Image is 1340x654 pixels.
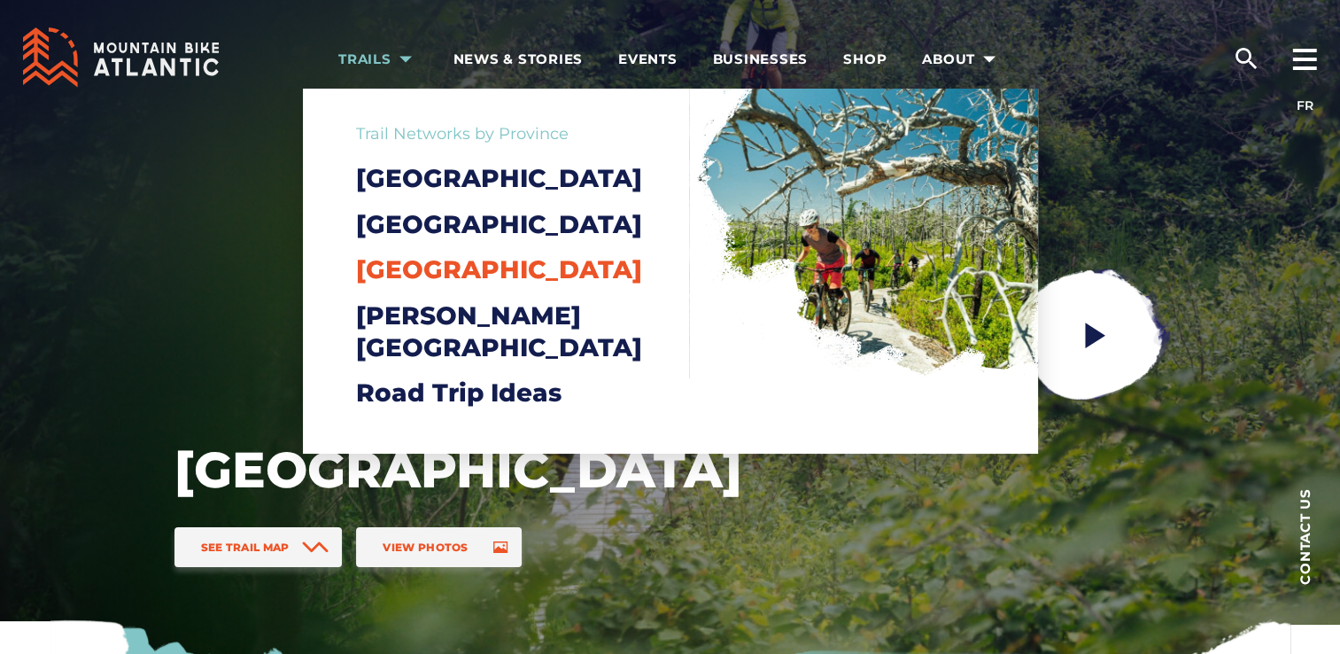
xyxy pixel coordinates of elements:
[383,541,468,554] span: View Photos
[201,541,290,554] span: See Trail Map
[1269,461,1340,611] a: Contact us
[356,208,701,240] a: [GEOGRAPHIC_DATA]
[356,300,642,362] span: [PERSON_NAME][GEOGRAPHIC_DATA]
[356,377,701,409] a: Road Trip Ideas
[356,254,642,284] span: [GEOGRAPHIC_DATA]
[843,51,887,68] span: Shop
[713,51,809,68] span: Businesses
[1079,319,1111,351] ion-icon: play
[174,527,343,567] a: See Trail Map
[356,163,642,193] span: [GEOGRAPHIC_DATA]
[174,439,741,501] h1: [GEOGRAPHIC_DATA]
[922,51,1002,68] span: About
[356,300,701,364] a: [PERSON_NAME][GEOGRAPHIC_DATA]
[1297,97,1313,113] a: FR
[618,51,678,68] span: Events
[356,162,701,194] a: [GEOGRAPHIC_DATA]
[356,124,569,144] a: Trail Networks by Province
[338,51,418,68] span: Trails
[356,209,642,239] span: [GEOGRAPHIC_DATA]
[356,527,521,567] a: View Photos
[356,378,562,408] span: Road Trip Ideas
[356,253,701,285] a: [GEOGRAPHIC_DATA]
[393,47,418,72] ion-icon: arrow dropdown
[1232,44,1260,73] ion-icon: search
[977,47,1002,72] ion-icon: arrow dropdown
[1298,488,1312,585] span: Contact us
[453,51,584,68] span: News & Stories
